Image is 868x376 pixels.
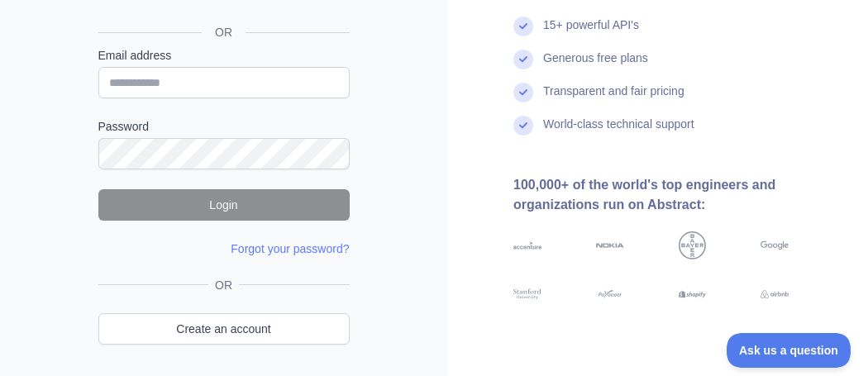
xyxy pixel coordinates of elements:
label: Password [98,118,350,135]
div: 15+ powerful API's [543,17,639,50]
button: Login [98,189,350,221]
img: stanford university [513,288,541,302]
img: check mark [513,116,533,136]
div: Generous free plans [543,50,648,83]
img: shopify [679,288,707,302]
iframe: Toggle Customer Support [727,333,851,368]
img: check mark [513,50,533,69]
img: bayer [679,231,707,259]
img: google [761,231,789,259]
div: World-class technical support [543,116,694,149]
span: OR [202,24,246,40]
span: OR [208,277,239,293]
img: payoneer [596,288,624,302]
div: 100,000+ of the world's top engineers and organizations run on Abstract: [513,175,842,215]
a: Create an account [98,313,350,345]
a: Forgot your password? [231,242,349,255]
img: airbnb [761,288,789,302]
img: accenture [513,231,541,259]
img: check mark [513,17,533,36]
img: nokia [596,231,624,259]
img: check mark [513,83,533,102]
label: Email address [98,47,350,64]
div: Transparent and fair pricing [543,83,684,116]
